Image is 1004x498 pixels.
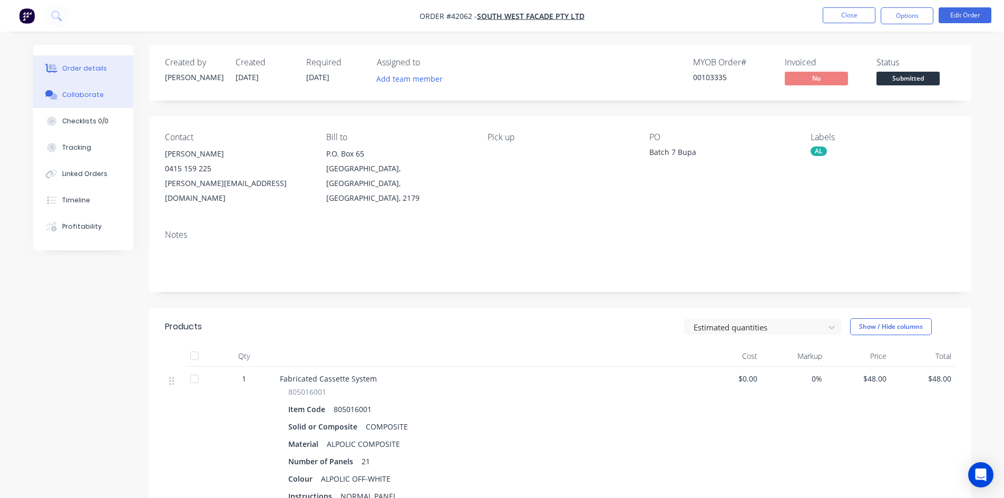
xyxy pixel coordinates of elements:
[831,373,887,384] span: $48.00
[326,147,471,206] div: P.O. Box 65[GEOGRAPHIC_DATA], [GEOGRAPHIC_DATA], [GEOGRAPHIC_DATA], 2179
[823,7,875,23] button: Close
[288,419,362,434] div: Solid or Composite
[288,402,329,417] div: Item Code
[280,374,377,384] span: Fabricated Cassette System
[236,57,294,67] div: Created
[242,373,246,384] span: 1
[420,11,477,21] span: Order #42062 -
[326,147,471,161] div: P.O. Box 65
[477,11,584,21] a: South West Facade Pty Ltd
[212,346,276,367] div: Qty
[693,72,772,83] div: 00103335
[33,108,133,134] button: Checklists 0/0
[377,72,449,86] button: Add team member
[288,436,323,452] div: Material
[362,419,412,434] div: COMPOSITE
[165,72,223,83] div: [PERSON_NAME]
[306,57,364,67] div: Required
[33,134,133,161] button: Tracking
[165,176,309,206] div: [PERSON_NAME][EMAIL_ADDRESS][DOMAIN_NAME]
[371,72,448,86] button: Add team member
[811,147,827,156] div: AL
[165,161,309,176] div: 0415 159 225
[697,346,762,367] div: Cost
[357,454,374,469] div: 21
[649,147,781,161] div: Batch 7 Bupa
[939,7,991,23] button: Edit Order
[306,72,329,82] span: [DATE]
[693,57,772,67] div: MYOB Order #
[165,57,223,67] div: Created by
[876,72,940,87] button: Submitted
[165,147,309,206] div: [PERSON_NAME]0415 159 225[PERSON_NAME][EMAIL_ADDRESS][DOMAIN_NAME]
[762,346,826,367] div: Markup
[891,346,956,367] div: Total
[785,57,864,67] div: Invoiced
[288,454,357,469] div: Number of Panels
[288,471,317,486] div: Colour
[33,161,133,187] button: Linked Orders
[326,161,471,206] div: [GEOGRAPHIC_DATA], [GEOGRAPHIC_DATA], [GEOGRAPHIC_DATA], 2179
[33,187,133,213] button: Timeline
[968,462,993,487] div: Open Intercom Messenger
[33,213,133,240] button: Profitability
[62,116,109,126] div: Checklists 0/0
[876,72,940,85] span: Submitted
[895,373,951,384] span: $48.00
[62,64,107,73] div: Order details
[62,169,108,179] div: Linked Orders
[488,132,632,142] div: Pick up
[323,436,404,452] div: ALPOLIC COMPOSITE
[326,132,471,142] div: Bill to
[317,471,395,486] div: ALPOLIC OFF-WHITE
[62,143,91,152] div: Tracking
[62,222,102,231] div: Profitability
[826,346,891,367] div: Price
[33,55,133,82] button: Order details
[649,132,794,142] div: PO
[876,57,956,67] div: Status
[701,373,758,384] span: $0.00
[165,320,202,333] div: Products
[62,196,90,205] div: Timeline
[62,90,104,100] div: Collaborate
[881,7,933,24] button: Options
[811,132,955,142] div: Labels
[785,72,848,85] span: No
[377,57,482,67] div: Assigned to
[165,132,309,142] div: Contact
[766,373,822,384] span: 0%
[33,82,133,108] button: Collaborate
[19,8,35,24] img: Factory
[165,230,956,240] div: Notes
[165,147,309,161] div: [PERSON_NAME]
[288,386,326,397] span: 805016001
[236,72,259,82] span: [DATE]
[850,318,932,335] button: Show / Hide columns
[329,402,376,417] div: 805016001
